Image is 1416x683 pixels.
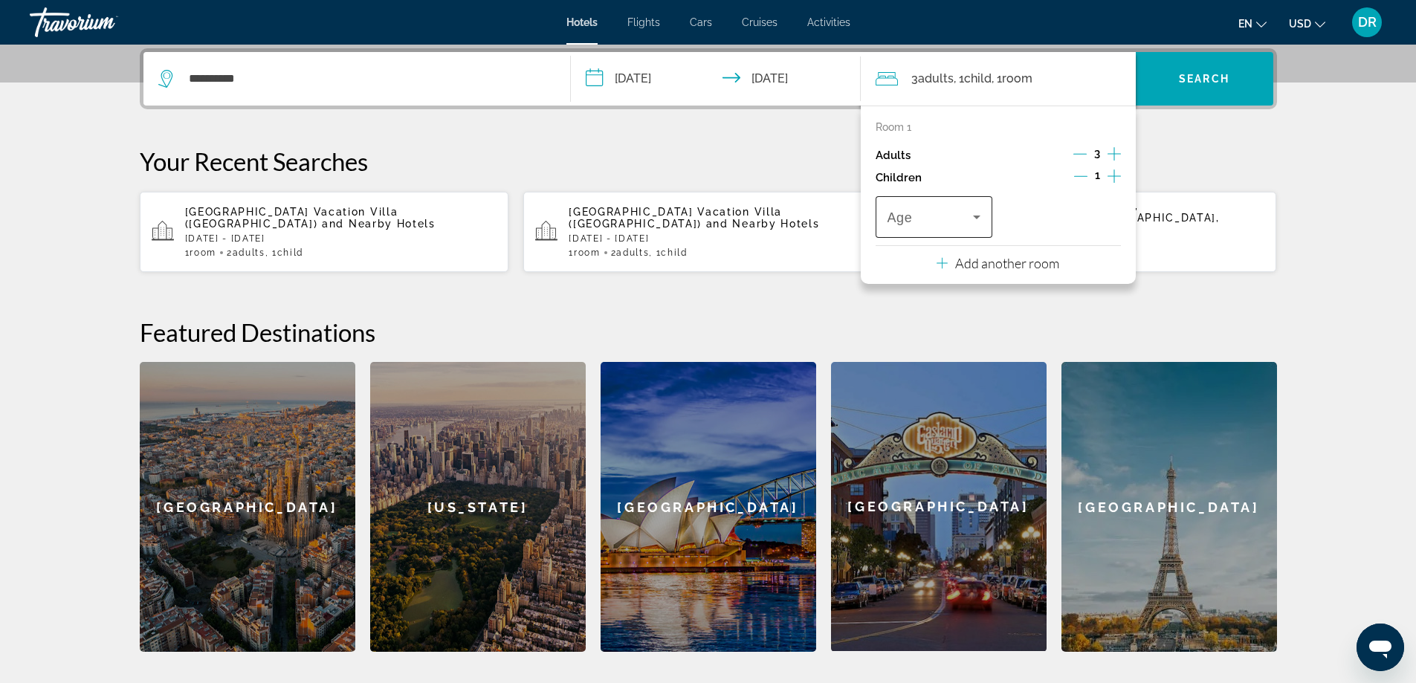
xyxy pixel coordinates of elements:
span: DR [1358,15,1377,30]
span: en [1238,18,1252,30]
span: Child [277,247,303,258]
span: Age [888,210,913,225]
span: Child [661,247,687,258]
a: [GEOGRAPHIC_DATA] [140,362,355,652]
iframe: Button to launch messaging window [1357,624,1404,671]
button: [GEOGRAPHIC_DATA] Vacation Villa ([GEOGRAPHIC_DATA]) and Nearby Hotels[DATE] - [DATE]1Room2Adults... [140,191,509,273]
a: Activities [807,16,850,28]
button: Decrement children [1074,169,1087,187]
button: Check-in date: Nov 21, 2025 Check-out date: Nov 23, 2025 [571,52,861,106]
span: Child [964,71,992,85]
span: 2 [611,247,650,258]
span: [GEOGRAPHIC_DATA] Vacation Villa ([GEOGRAPHIC_DATA]) [569,206,782,230]
button: Search [1136,52,1273,106]
button: Increment children [1108,166,1121,189]
p: Add another room [955,255,1059,271]
p: [DATE] - [DATE] [185,233,497,244]
a: Travorium [30,3,178,42]
span: [GEOGRAPHIC_DATA] Vacation Villa ([GEOGRAPHIC_DATA]) [185,206,398,230]
a: [US_STATE] [370,362,586,652]
button: Increment adults [1108,144,1121,166]
span: Room [1002,71,1032,85]
span: and Nearby Hotels [322,218,436,230]
button: [GEOGRAPHIC_DATA] Vacation Villa ([GEOGRAPHIC_DATA]) and Nearby Hotels[DATE] - [DATE]1Room2Adults... [523,191,893,273]
span: 3 [1094,147,1100,159]
p: Your Recent Searches [140,146,1277,176]
span: Adults [616,247,649,258]
a: [GEOGRAPHIC_DATA] [1061,362,1277,652]
button: Travelers: 3 adults, 1 child [861,52,1136,106]
span: USD [1289,18,1311,30]
h2: Featured Destinations [140,317,1277,347]
span: 1 [569,247,600,258]
span: 1 [185,247,216,258]
span: Search [1179,73,1229,85]
span: Adults [918,71,954,85]
span: , 1 [649,247,687,258]
div: Search widget [143,52,1273,106]
button: Decrement adults [1073,146,1087,164]
p: Adults [876,149,911,162]
span: 2 [227,247,265,258]
p: Room 1 [876,121,911,133]
p: Children [876,172,922,184]
p: [DATE] - [DATE] [569,233,881,244]
a: [GEOGRAPHIC_DATA] [831,362,1047,652]
a: Flights [627,16,660,28]
a: Cruises [742,16,777,28]
div: [GEOGRAPHIC_DATA] [831,362,1047,651]
a: [GEOGRAPHIC_DATA] [601,362,816,652]
button: Change language [1238,13,1267,34]
span: , 1 [992,68,1032,89]
a: Hotels [566,16,598,28]
span: Adults [233,247,265,258]
span: Room [574,247,601,258]
a: Cars [690,16,712,28]
button: Change currency [1289,13,1325,34]
span: , 1 [954,68,992,89]
span: , 1 [265,247,303,258]
span: 1 [1095,169,1100,181]
button: Add another room [937,246,1059,276]
span: and Nearby Hotels [706,218,820,230]
button: User Menu [1348,7,1386,38]
span: 3 [911,68,954,89]
span: Room [190,247,216,258]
